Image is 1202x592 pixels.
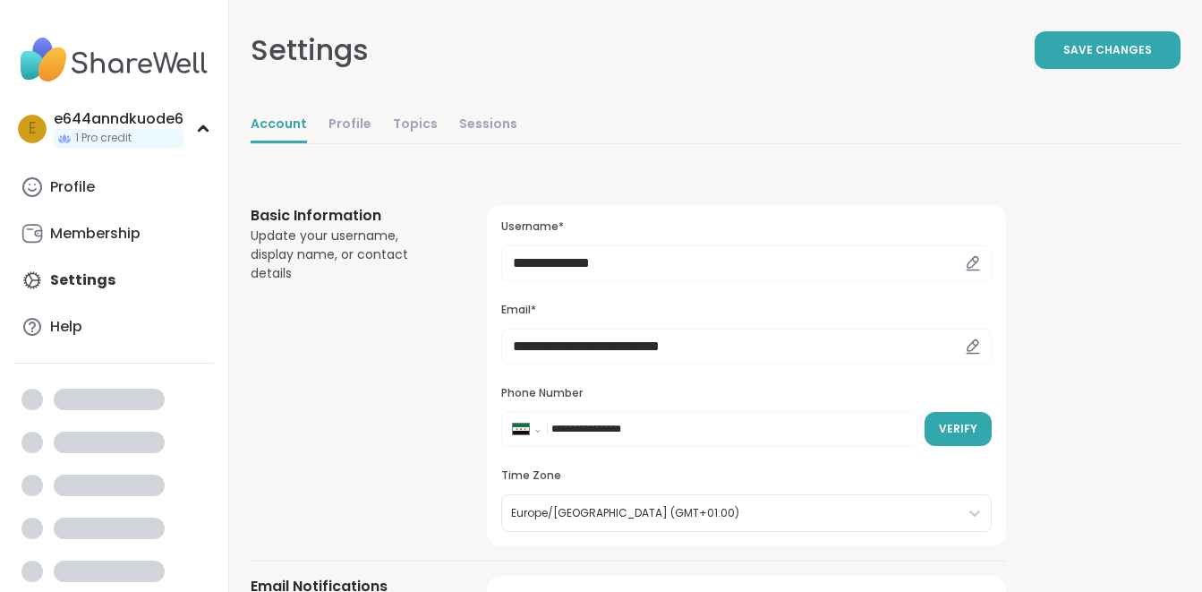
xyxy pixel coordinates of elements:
[54,109,183,129] div: e644anndkuode6
[251,29,369,72] div: Settings
[50,224,141,244] div: Membership
[939,421,977,437] span: Verify
[501,468,992,484] h3: Time Zone
[75,131,132,146] span: 1 Pro credit
[14,29,214,91] img: ShareWell Nav Logo
[50,317,82,337] div: Help
[1035,31,1181,69] button: Save Changes
[501,303,992,318] h3: Email*
[1063,42,1152,58] span: Save Changes
[14,212,214,255] a: Membership
[925,412,992,446] button: Verify
[50,177,95,197] div: Profile
[251,205,444,227] h3: Basic Information
[251,227,444,283] div: Update your username, display name, or contact details
[14,166,214,209] a: Profile
[251,107,307,143] a: Account
[393,107,438,143] a: Topics
[501,386,992,401] h3: Phone Number
[29,117,36,141] span: e
[14,305,214,348] a: Help
[328,107,371,143] a: Profile
[501,219,992,235] h3: Username*
[459,107,517,143] a: Sessions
